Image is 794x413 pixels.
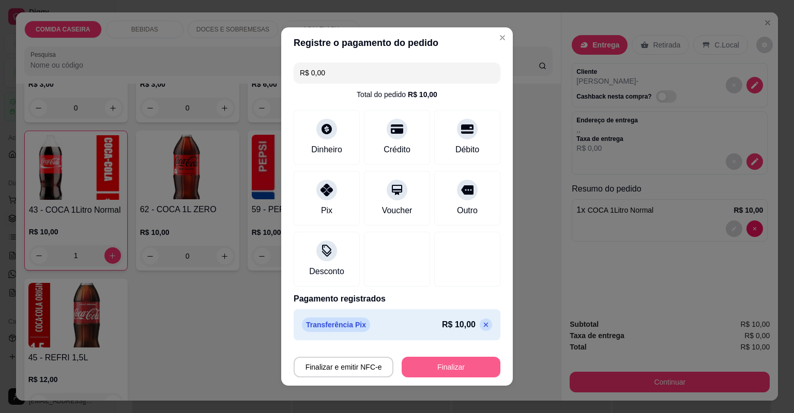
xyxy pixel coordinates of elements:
[382,204,413,217] div: Voucher
[294,357,393,377] button: Finalizar e emitir NFC-e
[302,317,370,332] p: Transferência Pix
[311,144,342,156] div: Dinheiro
[442,319,476,331] p: R$ 10,00
[408,89,437,100] div: R$ 10,00
[457,204,478,217] div: Outro
[494,29,511,46] button: Close
[309,265,344,278] div: Desconto
[455,144,479,156] div: Débito
[281,27,513,58] header: Registre o pagamento do pedido
[384,144,410,156] div: Crédito
[402,357,500,377] button: Finalizar
[300,62,494,83] input: Ex.: hambúrguer de cordeiro
[294,293,500,305] p: Pagamento registrados
[357,89,437,100] div: Total do pedido
[321,204,332,217] div: Pix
